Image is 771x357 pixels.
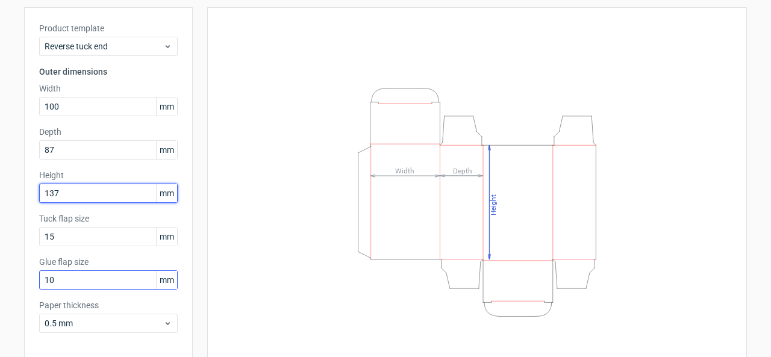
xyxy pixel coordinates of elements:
[39,299,178,311] label: Paper thickness
[453,166,472,175] tspan: Depth
[156,184,177,202] span: mm
[39,213,178,225] label: Tuck flap size
[45,317,163,329] span: 0.5 mm
[39,169,178,181] label: Height
[39,82,178,95] label: Width
[39,256,178,268] label: Glue flap size
[489,194,498,215] tspan: Height
[156,141,177,159] span: mm
[45,40,163,52] span: Reverse tuck end
[39,66,178,78] h3: Outer dimensions
[39,22,178,34] label: Product template
[39,126,178,138] label: Depth
[156,271,177,289] span: mm
[156,98,177,116] span: mm
[395,166,414,175] tspan: Width
[156,228,177,246] span: mm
